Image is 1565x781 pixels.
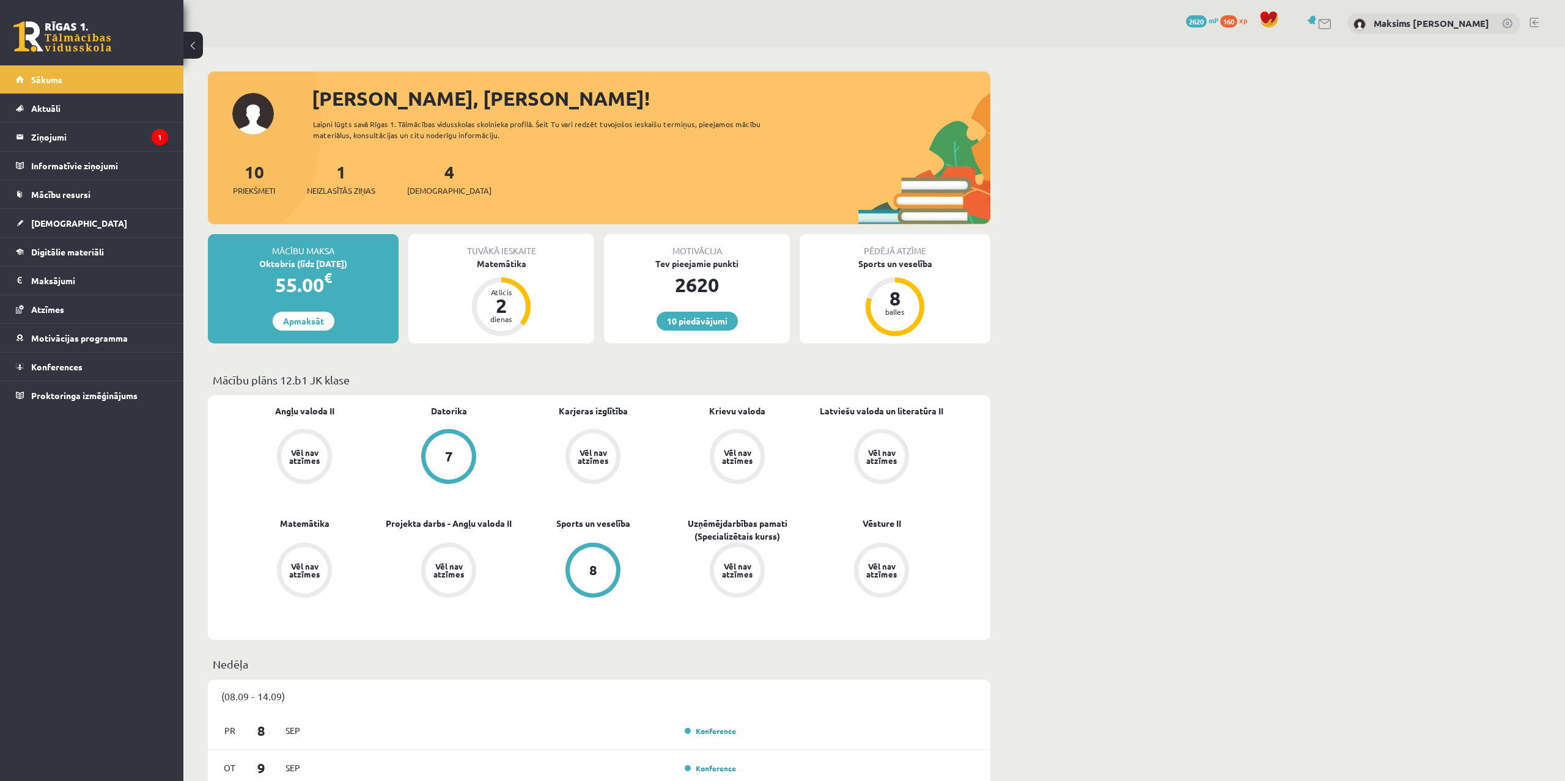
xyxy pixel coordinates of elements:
div: (08.09 - 14.09) [208,680,990,713]
a: 10 piedāvājumi [657,312,738,331]
span: Sep [280,721,306,740]
span: [DEMOGRAPHIC_DATA] [407,185,492,197]
legend: Maksājumi [31,266,168,295]
span: Priekšmeti [233,185,275,197]
a: Sports un veselība [556,517,630,530]
a: Matemātika Atlicis 2 dienas [408,257,594,338]
div: 7 [445,450,453,463]
div: Vēl nav atzīmes [287,562,322,578]
a: Ziņojumi1 [16,123,168,151]
a: 4[DEMOGRAPHIC_DATA] [407,161,492,197]
div: 55.00 [208,270,399,299]
a: Konference [685,726,736,736]
a: Matemātika [280,517,330,530]
a: 160 xp [1220,15,1253,25]
a: Atzīmes [16,295,168,323]
a: Vēl nav atzīmes [377,543,521,600]
div: balles [877,308,913,315]
span: xp [1239,15,1247,25]
a: 2620 mP [1186,15,1218,25]
div: Sports un veselība [800,257,990,270]
div: Vēl nav atzīmes [576,449,610,464]
div: Mācību maksa [208,234,399,257]
span: mP [1209,15,1218,25]
span: 160 [1220,15,1237,28]
a: Motivācijas programma [16,324,168,352]
span: Proktoringa izmēģinājums [31,390,138,401]
div: Vēl nav atzīmes [720,449,754,464]
a: 10Priekšmeti [233,161,275,197]
div: Vēl nav atzīmes [864,562,899,578]
a: Maksims [PERSON_NAME] [1374,17,1489,29]
a: Vēl nav atzīmes [809,543,954,600]
a: Sports un veselība 8 balles [800,257,990,338]
p: Mācību plāns 12.b1 JK klase [213,372,985,388]
a: Konference [685,763,736,773]
span: 9 [243,758,281,778]
div: 2620 [604,270,790,299]
a: [DEMOGRAPHIC_DATA] [16,209,168,237]
div: Oktobris (līdz [DATE]) [208,257,399,270]
div: 8 [877,288,913,308]
a: Karjeras izglītība [559,405,628,417]
img: Maksims Mihails Blizņuks [1353,18,1366,31]
a: Rīgas 1. Tālmācības vidusskola [13,21,111,52]
a: Angļu valoda II [275,405,334,417]
a: Krievu valoda [709,405,765,417]
span: Motivācijas programma [31,332,128,343]
div: dienas [483,315,520,323]
span: Konferences [31,361,83,372]
div: Tev pieejamie punkti [604,257,790,270]
a: Vēsture II [863,517,901,530]
span: Digitālie materiāli [31,246,104,257]
a: Apmaksāt [273,312,334,331]
div: [PERSON_NAME], [PERSON_NAME]! [312,84,990,113]
a: Vēl nav atzīmes [232,543,377,600]
a: Vēl nav atzīmes [809,429,954,486]
div: Matemātika [408,257,594,270]
a: 1Neizlasītās ziņas [307,161,375,197]
a: Digitālie materiāli [16,238,168,266]
span: Ot [217,758,243,777]
a: Vēl nav atzīmes [665,429,809,486]
a: Vēl nav atzīmes [521,429,665,486]
span: € [324,269,332,287]
legend: Informatīvie ziņojumi [31,152,168,180]
a: Vēl nav atzīmes [232,429,377,486]
a: Mācību resursi [16,180,168,208]
div: Vēl nav atzīmes [432,562,466,578]
span: Sep [280,758,306,777]
div: Vēl nav atzīmes [287,449,322,464]
span: Sākums [31,74,62,85]
i: 1 [152,129,168,145]
div: Laipni lūgts savā Rīgas 1. Tālmācības vidusskolas skolnieka profilā. Šeit Tu vari redzēt tuvojošo... [313,119,782,141]
div: Vēl nav atzīmes [720,562,754,578]
div: Pēdējā atzīme [800,234,990,257]
a: Sākums [16,65,168,94]
span: [DEMOGRAPHIC_DATA] [31,218,127,229]
span: Mācību resursi [31,189,90,200]
p: Nedēļa [213,656,985,672]
a: Aktuāli [16,94,168,122]
a: 8 [521,543,665,600]
a: Vēl nav atzīmes [665,543,809,600]
span: 8 [243,721,281,741]
div: Atlicis [483,288,520,296]
span: Neizlasītās ziņas [307,185,375,197]
span: Atzīmes [31,304,64,315]
div: 8 [589,563,597,577]
a: Uzņēmējdarbības pamati (Specializētais kurss) [665,517,809,543]
span: Aktuāli [31,103,61,114]
div: Motivācija [604,234,790,257]
legend: Ziņojumi [31,123,168,151]
a: Konferences [16,353,168,381]
a: Datorika [431,405,467,417]
a: Informatīvie ziņojumi [16,152,168,180]
span: Pr [217,721,243,740]
a: Projekta darbs - Angļu valoda II [386,517,512,530]
a: Proktoringa izmēģinājums [16,381,168,409]
div: 2 [483,296,520,315]
a: 7 [377,429,521,486]
div: Vēl nav atzīmes [864,449,899,464]
span: 2620 [1186,15,1207,28]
